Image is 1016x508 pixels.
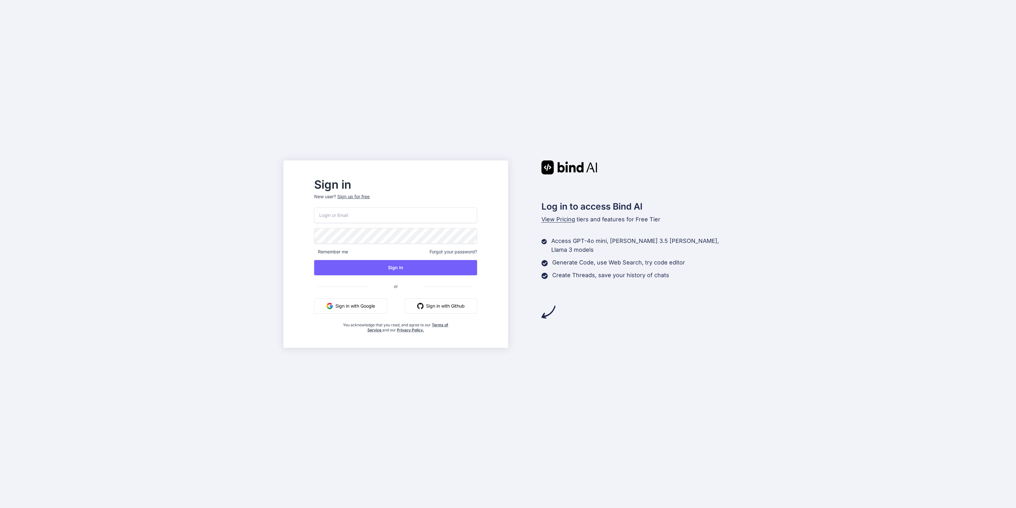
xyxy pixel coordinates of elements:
[314,298,387,314] button: Sign in with Google
[541,216,575,223] span: View Pricing
[314,207,477,223] input: Login or Email
[405,298,477,314] button: Sign in with Github
[368,278,423,294] span: or
[367,322,449,332] a: Terms of Service
[314,193,477,207] p: New user?
[397,328,424,332] a: Privacy Policy.
[541,305,555,319] img: arrow
[552,258,685,267] p: Generate Code, use Web Search, try code editor
[314,179,477,190] h2: Sign in
[314,260,477,275] button: Sign In
[552,271,669,280] p: Create Threads, save your history of chats
[430,249,477,255] span: Forgot your password?
[314,249,348,255] span: Remember me
[337,193,370,200] div: Sign up for free
[541,160,597,174] img: Bind AI logo
[541,215,733,224] p: tiers and features for Free Tier
[551,237,733,254] p: Access GPT-4o mini, [PERSON_NAME] 3.5 [PERSON_NAME], Llama 3 models
[541,200,733,213] h2: Log in to access Bind AI
[341,319,450,333] div: You acknowledge that you read, and agree to our and our
[327,303,333,309] img: google
[417,303,424,309] img: github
